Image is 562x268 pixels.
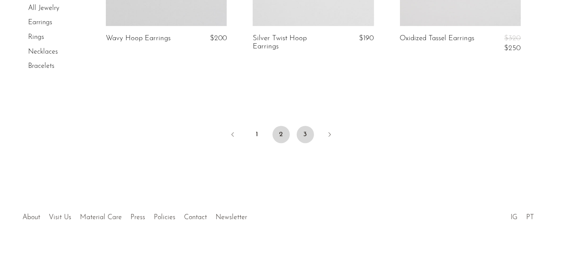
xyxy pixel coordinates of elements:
[19,207,252,223] ul: Quick links
[273,126,290,143] span: 2
[224,126,241,145] a: Previous
[248,126,266,143] a: 1
[49,214,72,221] a: Visit Us
[28,34,44,41] a: Rings
[359,35,374,42] span: $190
[253,35,332,51] a: Silver Twist Hoop Earrings
[526,214,534,221] a: PT
[210,35,227,42] span: $200
[131,214,146,221] a: Press
[506,207,538,223] ul: Social Medias
[297,126,314,143] a: 3
[154,214,176,221] a: Policies
[28,5,59,12] a: All Jewelry
[106,35,171,42] a: Wavy Hoop Earrings
[23,214,41,221] a: About
[400,35,475,52] a: Oxidized Tassel Earrings
[28,63,54,70] a: Bracelets
[28,19,52,26] a: Earrings
[505,45,521,52] span: $250
[511,214,518,221] a: IG
[28,48,58,55] a: Necklaces
[321,126,338,145] a: Next
[505,35,521,42] span: $320
[184,214,207,221] a: Contact
[80,214,122,221] a: Material Care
